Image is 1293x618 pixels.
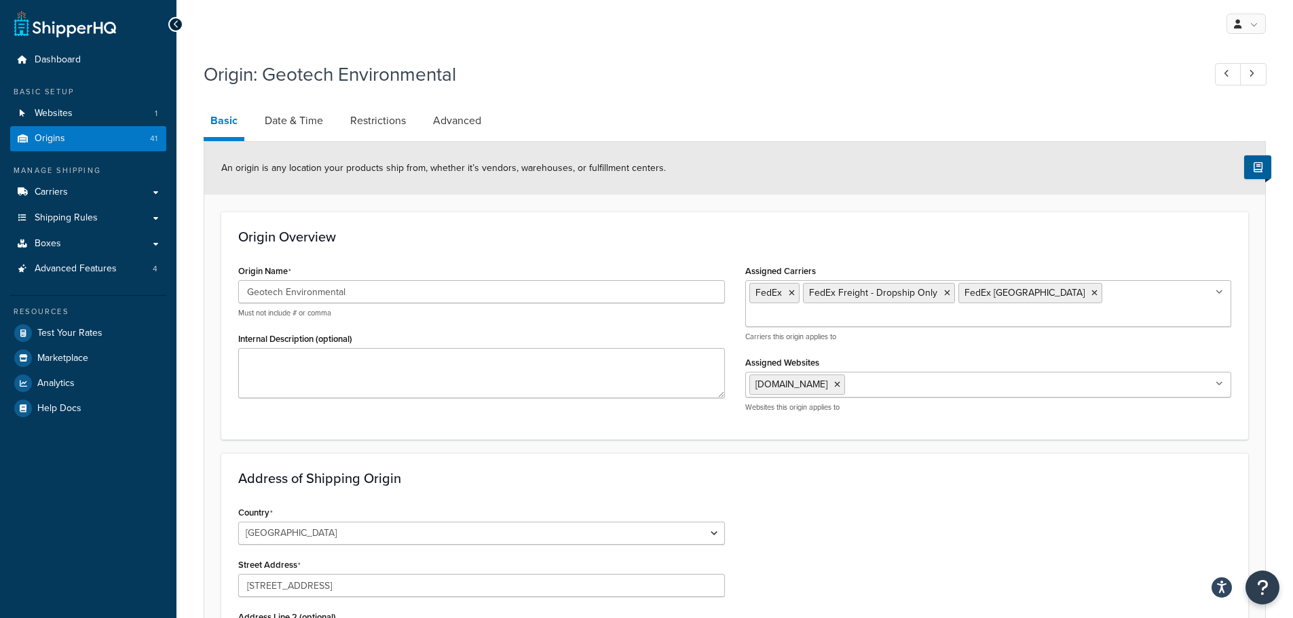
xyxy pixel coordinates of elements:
h3: Origin Overview [238,229,1231,244]
li: Websites [10,101,166,126]
span: Boxes [35,238,61,250]
label: Street Address [238,560,301,571]
a: Origins41 [10,126,166,151]
a: Websites1 [10,101,166,126]
span: Help Docs [37,403,81,414]
span: 4 [153,263,157,275]
span: Analytics [37,378,75,389]
li: Advanced Features [10,256,166,282]
a: Help Docs [10,396,166,421]
span: Shipping Rules [35,212,98,224]
a: Date & Time [258,104,330,137]
a: Dashboard [10,47,166,73]
span: Carriers [35,187,68,198]
div: Basic Setup [10,86,166,98]
button: Open Resource Center [1245,571,1279,604]
div: Resources [10,306,166,317]
li: Origins [10,126,166,151]
a: Restrictions [343,104,413,137]
span: [DOMAIN_NAME] [755,377,827,391]
a: Shipping Rules [10,206,166,231]
span: Test Your Rates [37,328,102,339]
span: 1 [155,108,157,119]
h1: Origin: Geotech Environmental [204,61,1190,88]
a: Advanced Features4 [10,256,166,282]
label: Assigned Carriers [745,266,816,276]
span: Dashboard [35,54,81,66]
span: FedEx [755,286,782,300]
p: Carriers this origin applies to [745,332,1232,342]
a: Analytics [10,371,166,395]
a: Marketplace [10,346,166,370]
button: Show Help Docs [1244,155,1271,179]
span: FedEx [GEOGRAPHIC_DATA] [964,286,1085,300]
a: Next Record [1240,63,1267,85]
span: Websites [35,108,73,119]
span: Marketplace [37,353,88,364]
p: Websites this origin applies to [745,402,1232,412]
span: FedEx Freight - Dropship Only [809,286,937,300]
label: Internal Description (optional) [238,334,352,344]
a: Carriers [10,180,166,205]
span: Advanced Features [35,263,117,275]
span: 41 [150,133,157,144]
span: Origins [35,133,65,144]
h3: Address of Shipping Origin [238,471,1231,486]
p: Must not include # or comma [238,308,725,318]
a: Previous Record [1215,63,1241,85]
a: Boxes [10,231,166,256]
div: Manage Shipping [10,165,166,176]
label: Country [238,507,273,518]
a: Test Your Rates [10,321,166,345]
label: Assigned Websites [745,358,819,368]
a: Basic [204,104,244,141]
a: Advanced [426,104,488,137]
span: An origin is any location your products ship from, whether it’s vendors, warehouses, or fulfillme... [221,161,666,175]
label: Origin Name [238,266,291,277]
